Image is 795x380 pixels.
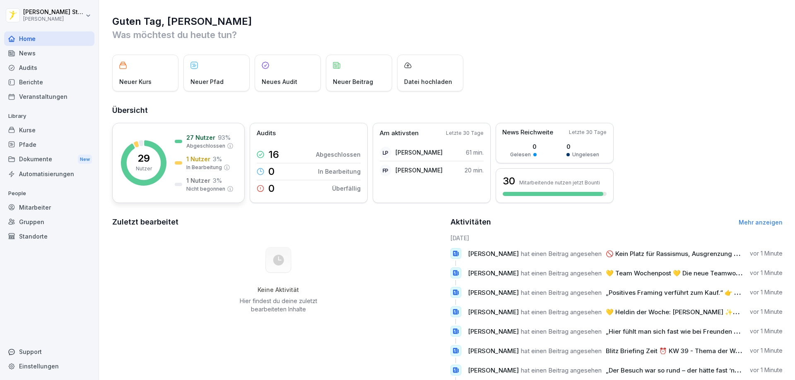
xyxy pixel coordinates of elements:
span: hat einen Beitrag angesehen [521,347,602,355]
div: FP [380,165,391,176]
p: 16 [268,150,279,160]
h2: Aktivitäten [450,216,491,228]
p: Nicht begonnen [186,185,225,193]
p: vor 1 Minute [750,288,783,296]
span: hat einen Beitrag angesehen [521,327,602,335]
p: vor 1 Minute [750,269,783,277]
span: [PERSON_NAME] [468,347,519,355]
span: [PERSON_NAME] [468,289,519,296]
p: 0 [566,142,599,151]
p: 0 [268,167,275,177]
p: Letzte 30 Tage [569,129,607,136]
a: DokumenteNew [4,152,94,167]
p: Abgeschlossen [186,142,225,150]
p: 1 Nutzer [186,176,210,185]
p: 3 % [213,176,222,185]
div: New [78,155,92,164]
p: Gelesen [510,151,531,158]
p: In Bearbeitung [186,164,222,171]
span: hat einen Beitrag angesehen [521,269,602,277]
h2: Zuletzt bearbeitet [112,216,445,228]
span: [PERSON_NAME] [468,250,519,258]
p: Audits [257,129,276,138]
p: 93 % [218,133,231,142]
div: Dokumente [4,152,94,167]
div: Support [4,344,94,359]
a: Standorte [4,229,94,244]
span: [PERSON_NAME] [468,366,519,374]
span: hat einen Beitrag angesehen [521,366,602,374]
p: [PERSON_NAME] [23,16,84,22]
p: vor 1 Minute [750,308,783,316]
h5: Keine Aktivität [236,286,320,294]
p: Neuer Pfad [190,77,224,86]
p: 1 Nutzer [186,155,210,163]
p: Ungelesen [572,151,599,158]
p: [PERSON_NAME] Stambolov [23,9,84,16]
p: Library [4,110,94,123]
a: Automatisierungen [4,167,94,181]
h1: Guten Tag, [PERSON_NAME] [112,15,783,28]
h3: 30 [503,174,515,188]
h6: [DATE] [450,234,783,242]
p: Neues Audit [262,77,297,86]
span: hat einen Beitrag angesehen [521,289,602,296]
a: Gruppen [4,215,94,229]
p: vor 1 Minute [750,327,783,335]
p: 27 Nutzer [186,133,215,142]
p: Am aktivsten [380,129,419,138]
span: 💛 Team Wochenpost 💛 Die neue Teamwochenpost ist da! [606,269,783,277]
div: LP [380,147,391,158]
p: 20 min. [465,166,484,174]
a: Kurse [4,123,94,137]
p: Was möchtest du heute tun? [112,28,783,41]
p: Neuer Kurs [119,77,152,86]
a: Berichte [4,75,94,89]
a: Mehr anzeigen [739,219,783,226]
span: hat einen Beitrag angesehen [521,308,602,316]
span: hat einen Beitrag angesehen [521,250,602,258]
a: Einstellungen [4,359,94,373]
p: vor 1 Minute [750,366,783,374]
p: Nutzer [136,165,152,172]
p: News Reichweite [502,128,553,137]
p: 29 [137,153,150,163]
span: [PERSON_NAME] [468,327,519,335]
p: Überfällig [332,184,361,193]
p: vor 1 Minute [750,249,783,258]
a: Veranstaltungen [4,89,94,104]
p: In Bearbeitung [318,167,361,176]
p: 61 min. [466,148,484,157]
p: 0 [510,142,537,151]
a: News [4,46,94,60]
p: vor 1 Minute [750,347,783,355]
p: Hier findest du deine zuletzt bearbeiteten Inhalte [236,297,320,313]
p: Abgeschlossen [316,150,361,159]
p: Mitarbeitende nutzen jetzt Bounti [519,179,600,186]
p: [PERSON_NAME] [395,166,443,174]
a: Home [4,31,94,46]
p: [PERSON_NAME] [395,148,443,157]
span: [PERSON_NAME] [468,269,519,277]
p: Datei hochladen [404,77,452,86]
p: 0 [268,184,275,194]
span: [PERSON_NAME] [468,308,519,316]
a: Mitarbeiter [4,200,94,215]
h2: Übersicht [112,105,783,116]
p: Letzte 30 Tage [446,129,484,137]
p: People [4,187,94,200]
a: Pfade [4,137,94,152]
a: Audits [4,60,94,75]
